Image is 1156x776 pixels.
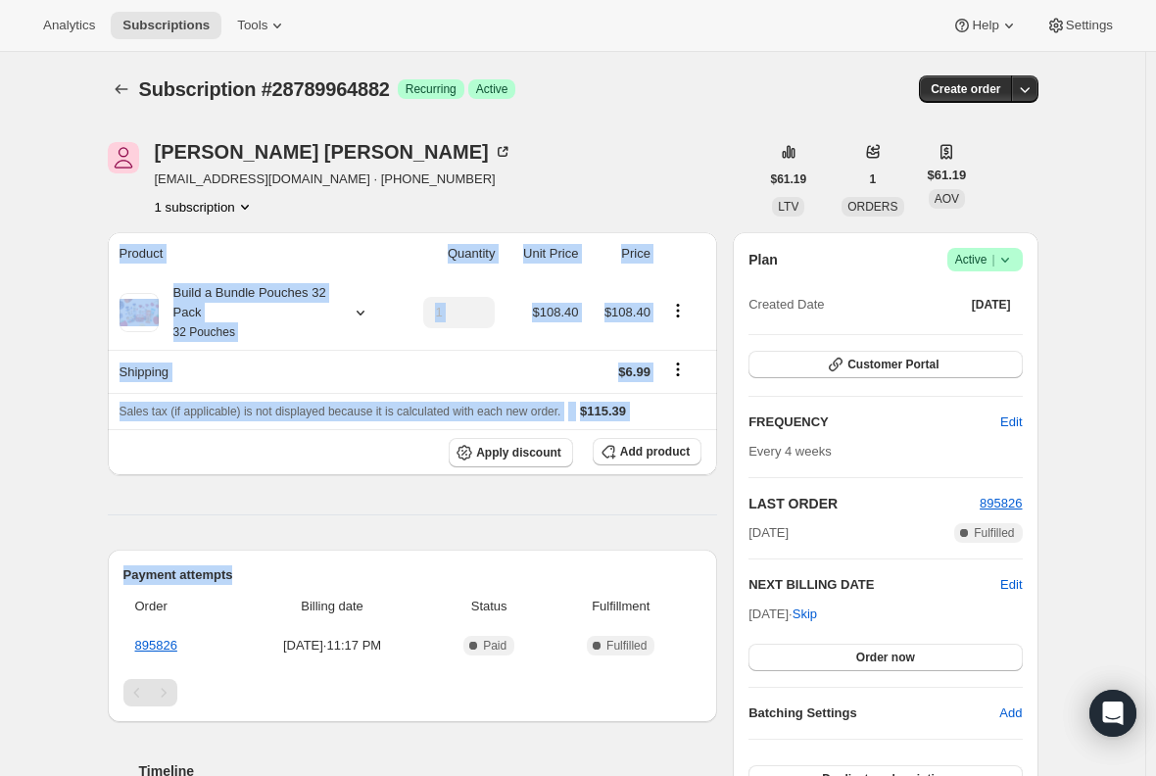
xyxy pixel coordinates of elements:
button: $61.19 [759,166,819,193]
h2: NEXT BILLING DATE [748,575,1000,595]
button: Subscriptions [111,12,221,39]
span: $6.99 [618,364,650,379]
span: Fulfillment [552,597,690,616]
span: $108.40 [532,305,578,319]
span: Status [438,597,540,616]
button: Add [987,698,1034,729]
span: Every 4 weeks [748,444,832,459]
button: Create order [919,75,1012,103]
span: Order now [856,650,915,665]
button: Edit [988,407,1034,438]
span: Customer Portal [847,357,939,372]
button: Add product [593,438,701,465]
span: | [991,252,994,267]
button: Product actions [662,300,694,321]
a: 895826 [135,638,177,653]
span: carol lee [108,142,139,173]
span: Apply discount [476,445,561,461]
span: $108.40 [604,305,650,319]
th: Order [123,585,233,628]
span: Active [476,81,508,97]
button: Apply discount [449,438,573,467]
span: Active [955,250,1015,269]
span: ORDERS [847,200,897,214]
button: [DATE] [960,291,1023,318]
th: Product [108,232,398,275]
span: [DATE] [748,523,789,543]
span: Create order [931,81,1000,97]
div: Open Intercom Messenger [1089,690,1136,737]
span: $115.39 [580,404,626,418]
span: LTV [778,200,798,214]
span: $61.19 [771,171,807,187]
span: [DATE] · [748,606,817,621]
span: Add product [620,444,690,460]
h2: Payment attempts [123,565,702,585]
button: Edit [1000,575,1022,595]
button: Settings [1035,12,1125,39]
span: Tools [237,18,267,33]
span: $61.19 [928,166,967,185]
div: Build a Bundle Pouches 32 Pack [159,283,335,342]
span: Created Date [748,295,824,315]
div: [PERSON_NAME] [PERSON_NAME] [155,142,512,162]
button: Customer Portal [748,351,1022,378]
span: Analytics [43,18,95,33]
span: Edit [1000,412,1022,432]
span: [DATE] [972,297,1011,313]
button: Subscriptions [108,75,135,103]
span: Add [999,703,1022,723]
nav: Pagination [123,679,702,706]
button: Skip [781,599,829,630]
span: Help [972,18,998,33]
span: [EMAIL_ADDRESS][DOMAIN_NAME] · [PHONE_NUMBER] [155,170,512,189]
span: 1 [870,171,877,187]
span: Billing date [238,597,426,616]
a: 895826 [980,496,1022,510]
button: Order now [748,644,1022,671]
span: [DATE] · 11:17 PM [238,636,426,655]
span: Sales tax (if applicable) is not displayed because it is calculated with each new order. [120,405,561,418]
button: Shipping actions [662,359,694,380]
span: Fulfilled [606,638,647,654]
button: 895826 [980,494,1022,513]
small: 32 Pouches [173,325,235,339]
span: Subscriptions [122,18,210,33]
h2: Plan [748,250,778,269]
span: Fulfilled [974,525,1014,541]
th: Price [584,232,655,275]
button: Tools [225,12,299,39]
th: Quantity [398,232,502,275]
th: Shipping [108,350,398,393]
span: Recurring [406,81,457,97]
span: Settings [1066,18,1113,33]
h6: Batching Settings [748,703,999,723]
span: Subscription #28789964882 [139,78,390,100]
th: Unit Price [501,232,584,275]
span: Paid [483,638,506,654]
h2: FREQUENCY [748,412,1000,432]
button: 1 [858,166,889,193]
span: Skip [793,605,817,624]
button: Analytics [31,12,107,39]
button: Product actions [155,197,255,217]
span: AOV [935,192,959,206]
h2: LAST ORDER [748,494,980,513]
button: Help [940,12,1030,39]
